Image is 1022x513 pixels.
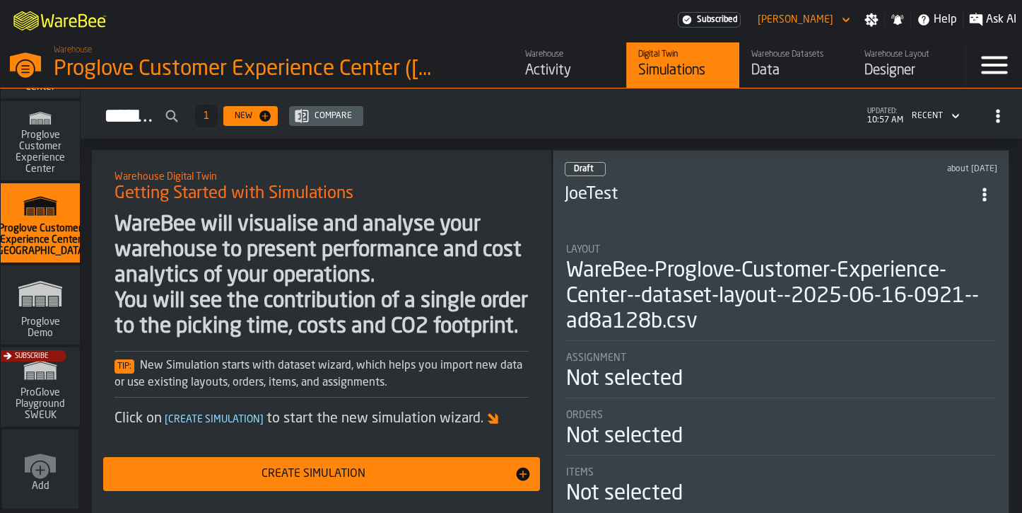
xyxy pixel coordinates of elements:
a: link-to-/wh/i/b725f59e-a7b8-4257-9acf-85a504d5909c/data [739,42,852,88]
span: Proglove Customer Experience Center [6,129,74,175]
label: button-toggle-Settings [859,13,884,27]
span: 1 [204,111,209,121]
div: stat-Assignment [566,352,996,398]
button: button-New [223,106,278,126]
div: Title [566,410,996,421]
a: link-to-/wh/i/b725f59e-a7b8-4257-9acf-85a504d5909c/designer [852,42,965,88]
span: Subscribed [697,15,737,25]
span: [ [165,415,168,425]
label: button-toggle-Notifications [885,13,910,27]
div: Warehouse Layout [864,50,954,59]
div: stat-Items [566,467,996,507]
div: Title [566,352,996,364]
span: ] [260,415,264,425]
span: Items [566,467,594,478]
span: Getting Started with Simulations [114,183,353,205]
label: button-toggle-Help [911,11,963,28]
div: New [229,111,258,121]
span: Add [32,480,49,492]
div: Click on to start the new simulation wizard. [114,409,529,429]
div: DropdownMenuValue-4 [912,111,943,121]
div: WareBee will visualise and analyse your warehouse to present performance and cost analytics of yo... [114,212,529,340]
div: Title [566,467,996,478]
div: Not selected [566,367,683,392]
span: Tip: [114,359,134,374]
div: Compare [309,111,358,121]
div: Title [566,244,996,255]
div: DropdownMenuValue-Joe Ramos [758,14,833,25]
div: Menu Subscription [678,12,741,28]
span: Draft [574,165,594,173]
span: Orders [566,410,603,421]
span: Help [934,11,957,28]
div: title-Getting Started with Simulations [103,161,540,212]
div: Updated: 6/16/2025, 12:01:11 PM Created: 6/16/2025, 12:00:56 PM [803,164,997,174]
a: link-to-/wh/i/3029b44a-deb1-4df6-9711-67e1c2cc458a/simulations [1,347,80,430]
h3: JoeTest [565,183,972,206]
a: link-to-/wh/i/b725f59e-a7b8-4257-9acf-85a504d5909c/simulations [626,42,739,88]
div: Warehouse [525,50,615,59]
a: link-to-/wh/new [2,430,78,512]
div: status-0 2 [565,162,606,176]
div: Not selected [566,424,683,449]
a: link-to-/wh/i/b725f59e-a7b8-4257-9acf-85a504d5909c/feed/ [513,42,626,88]
span: Warehouse [54,45,92,55]
span: Assignment [566,352,626,364]
div: DropdownMenuValue-Joe Ramos [752,11,853,28]
div: WareBee-Proglove-Customer-Experience-Center--dataset-layout--2025-06-16-0921--ad8a128b.csv [566,258,996,335]
span: Create Simulation [162,415,266,425]
a: link-to-/wh/i/e36b03eb-bea5-40ab-83a2-6422b9ded721/simulations [1,265,80,347]
a: link-to-/wh/i/ad8a128b-0962-41b6-b9c5-f48cc7973f93/simulations [1,101,80,183]
a: link-to-/wh/i/b725f59e-a7b8-4257-9acf-85a504d5909c/simulations [1,183,80,265]
div: ButtonLoadMore-Load More-Prev-First-Last [189,105,223,127]
span: Layout [566,244,600,255]
label: button-toggle-Ask AI [963,11,1022,28]
div: stat-Orders [566,410,996,456]
label: button-toggle-Menu [966,42,1022,88]
div: DropdownMenuValue-4 [906,108,963,125]
div: Designer [864,61,954,81]
div: New Simulation starts with dataset wizard, which helps you import new data or use existing layout... [114,357,529,391]
div: Proglove Customer Experience Center ([GEOGRAPHIC_DATA]) [54,57,435,82]
h2: button-Simulations [81,88,1022,139]
span: updated: [867,108,903,115]
section: card-SimulationDashboardCard-draft [565,230,997,509]
span: Proglove Demo [6,316,74,339]
span: Ask AI [986,11,1016,28]
div: Not selected [566,481,683,507]
div: Activity [525,61,615,81]
div: Create Simulation [112,466,515,483]
span: Subscribe [15,352,48,360]
div: Data [751,61,841,81]
div: stat-Layout [566,244,996,341]
div: Simulations [638,61,728,81]
a: link-to-/wh/i/b725f59e-a7b8-4257-9acf-85a504d5909c/settings/billing [678,12,741,28]
h2: Sub Title [114,168,529,183]
button: button-Create Simulation [103,457,540,491]
span: 10:57 AM [867,115,903,125]
div: Digital Twin [638,50,728,59]
div: Warehouse Datasets [751,50,841,59]
button: button-Compare [289,106,363,126]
